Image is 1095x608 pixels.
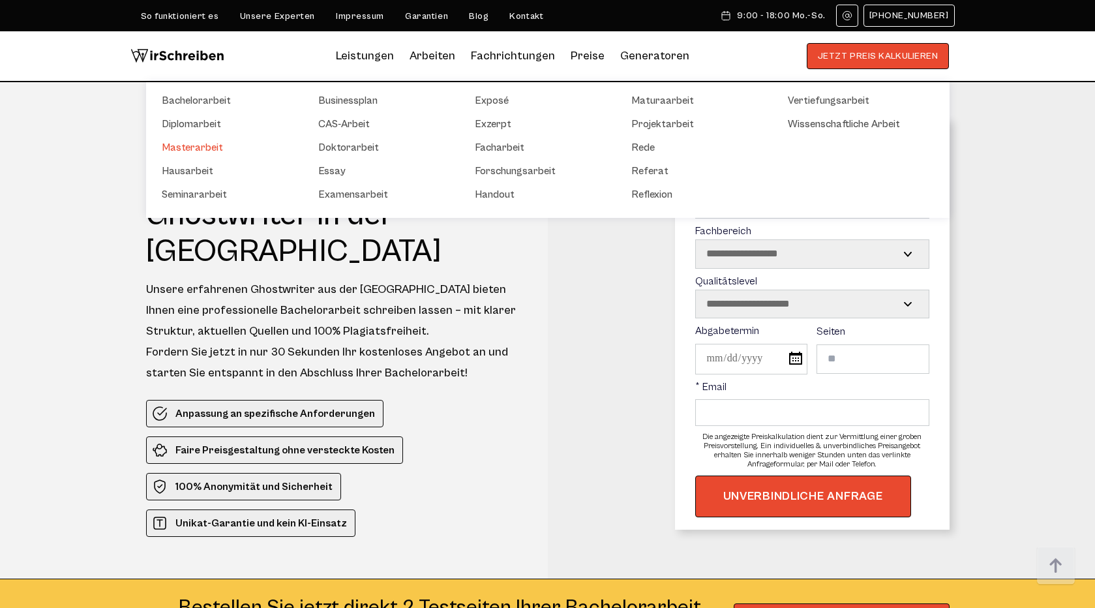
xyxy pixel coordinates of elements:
img: button top [1036,547,1075,586]
a: Projektarbeit [631,116,762,132]
img: logo wirschreiben [130,43,224,69]
img: Schedule [720,10,732,21]
a: Businessplan [318,93,449,108]
label: Qualitätslevel [695,275,929,319]
input: * Email [695,399,929,426]
a: Masterarbeit [162,140,292,155]
a: Vertiefungsarbeit [788,93,918,108]
a: Forschungsarbeit [475,163,605,179]
a: Essay [318,163,449,179]
span: [PHONE_NUMBER] [869,10,949,21]
select: Qualitätslevel [696,290,929,318]
a: Rede [631,140,762,155]
a: So funktioniert es [141,11,219,22]
a: Generatoren [620,46,689,67]
label: Abgabetermin [695,325,807,374]
a: Maturaarbeit [631,93,762,108]
a: Facharbeit [475,140,605,155]
a: Doktorarbeit [318,140,449,155]
li: Unikat-Garantie und kein KI-Einsatz [146,509,355,537]
select: Fachbereich [696,240,929,267]
img: Anpassung an spezifische Anforderungen [152,406,168,421]
a: Wissenschaftliche Arbeit [788,116,918,132]
div: Unsere erfahrenen Ghostwriter aus der [GEOGRAPHIC_DATA] bieten Ihnen eine professionelle Bachelor... [146,279,524,384]
label: * Email [695,381,929,426]
img: Email [842,10,852,21]
a: Preise [571,49,605,63]
a: Hausarbeit [162,163,292,179]
li: 100% Anonymität und Sicherheit [146,473,341,500]
a: Referat [631,163,762,179]
li: Anpassung an spezifische Anforderungen [146,400,383,427]
a: Exzerpt [475,116,605,132]
a: Impressum [336,11,384,22]
a: Exposé [475,93,605,108]
div: Die angezeigte Preiskalkulation dient zur Vermittlung einer groben Preisvorstellung. Ein individu... [695,433,929,468]
span: UNVERBINDLICHE ANFRAGE [723,489,883,504]
a: CAS-Arbeit [318,116,449,132]
img: Unikat-Garantie und kein KI-Einsatz [152,515,168,531]
a: [PHONE_NUMBER] [863,5,955,27]
button: UNVERBINDLICHE ANFRAGE [695,476,911,517]
a: Seminararbeit [162,187,292,202]
a: Garantien [405,11,448,22]
a: Arbeiten [410,46,455,67]
li: Faire Preisgestaltung ohne versteckte Kosten [146,436,403,464]
form: Contact form [695,150,929,517]
a: Diplomarbeit [162,116,292,132]
img: 100% Anonymität und Sicherheit [152,479,168,494]
a: Blog [469,11,488,22]
a: Fachrichtungen [471,46,555,67]
a: Reflexion [631,187,762,202]
a: Examensarbeit [318,187,449,202]
a: Leistungen [336,46,394,67]
button: JETZT PREIS KALKULIEREN [807,43,950,69]
a: Kontakt [509,11,543,22]
a: Bachelorarbeit [162,93,292,108]
img: Faire Preisgestaltung ohne versteckte Kosten [152,442,168,458]
a: Unsere Experten [240,11,315,22]
span: Seiten [817,326,845,337]
input: Abgabetermin [695,344,807,374]
span: 9:00 - 18:00 Mo.-So. [737,10,825,21]
a: Handout [475,187,605,202]
label: Fachbereich [695,225,929,269]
